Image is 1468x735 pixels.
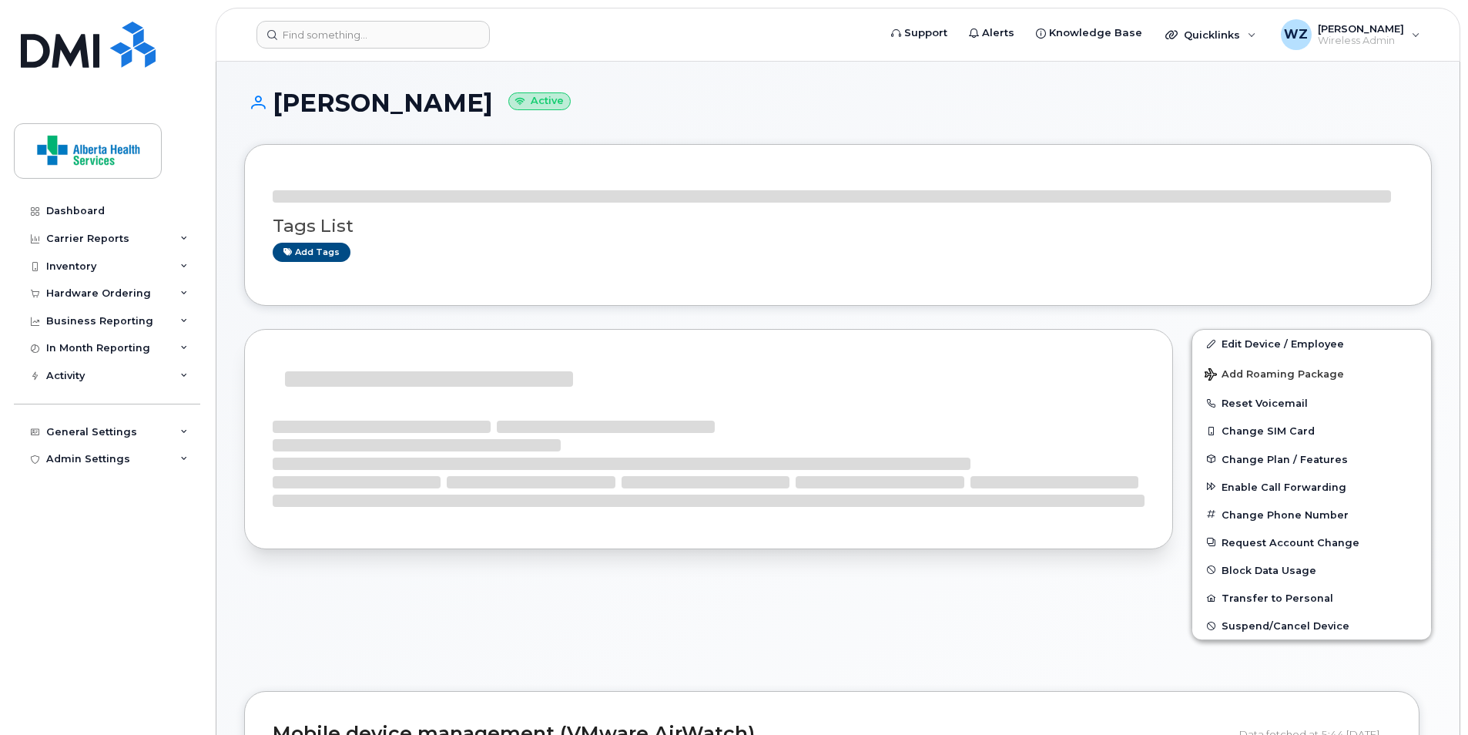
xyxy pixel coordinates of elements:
small: Active [508,92,571,110]
h3: Tags List [273,216,1403,236]
button: Change SIM Card [1192,417,1431,445]
button: Transfer to Personal [1192,584,1431,612]
button: Enable Call Forwarding [1192,473,1431,501]
a: Add tags [273,243,350,262]
h1: [PERSON_NAME] [244,89,1432,116]
button: Change Plan / Features [1192,445,1431,473]
span: Add Roaming Package [1205,368,1344,383]
button: Request Account Change [1192,529,1431,556]
button: Change Phone Number [1192,501,1431,529]
button: Add Roaming Package [1192,357,1431,389]
span: Enable Call Forwarding [1222,481,1346,492]
span: Suspend/Cancel Device [1222,620,1349,632]
a: Edit Device / Employee [1192,330,1431,357]
span: Change Plan / Features [1222,453,1348,465]
button: Reset Voicemail [1192,389,1431,417]
button: Block Data Usage [1192,556,1431,584]
button: Suspend/Cancel Device [1192,612,1431,639]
